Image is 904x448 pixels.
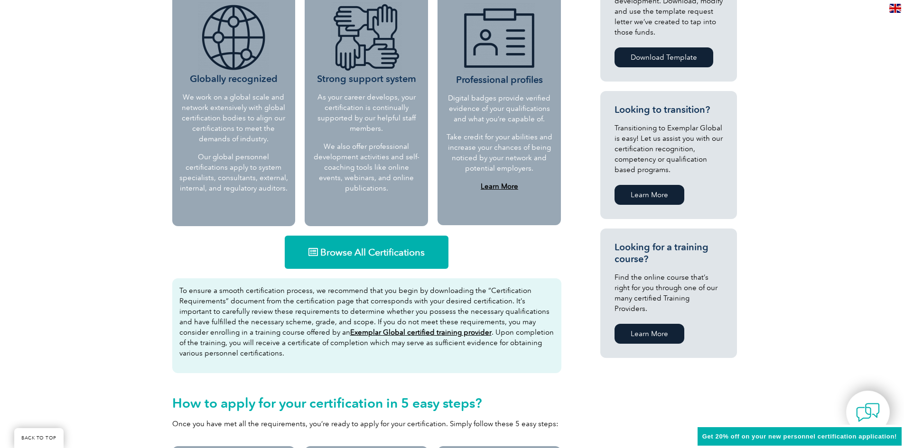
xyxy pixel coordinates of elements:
a: Exemplar Global certified training provider [350,328,492,337]
p: Transitioning to Exemplar Global is easy! Let us assist you with our certification recognition, c... [615,123,723,175]
p: Our global personnel certifications apply to system specialists, consultants, external, internal,... [179,152,289,193]
a: Browse All Certifications [285,236,448,269]
a: BACK TO TOP [14,428,64,448]
p: We also offer professional development activities and self-coaching tools like online events, web... [312,141,421,193]
p: Digital badges provide verified evidence of your qualifications and what you’re capable of. [446,93,553,124]
p: To ensure a smooth certification process, we recommend that you begin by downloading the “Certifi... [179,285,554,358]
a: Download Template [615,47,713,67]
a: Learn More [481,182,518,191]
p: As your career develops, your certification is continually supported by our helpful staff members. [312,92,421,134]
h3: Globally recognized [179,2,289,85]
img: en [889,4,901,13]
h3: Strong support system [312,2,421,85]
span: Browse All Certifications [320,247,425,257]
img: contact-chat.png [856,401,880,424]
span: Get 20% off on your new personnel certification application! [702,433,897,440]
h3: Professional profiles [446,3,553,86]
h3: Looking for a training course? [615,241,723,265]
h3: Looking to transition? [615,104,723,116]
p: Once you have met all the requirements, you’re ready to apply for your certification. Simply foll... [172,419,561,429]
h2: How to apply for your certification in 5 easy steps? [172,395,561,411]
p: Take credit for your abilities and increase your chances of being noticed by your network and pot... [446,132,553,174]
a: Learn More [615,324,684,344]
a: Learn More [615,185,684,205]
p: We work on a global scale and network extensively with global certification bodies to align our c... [179,92,289,144]
p: Find the online course that’s right for you through one of our many certified Training Providers. [615,272,723,314]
